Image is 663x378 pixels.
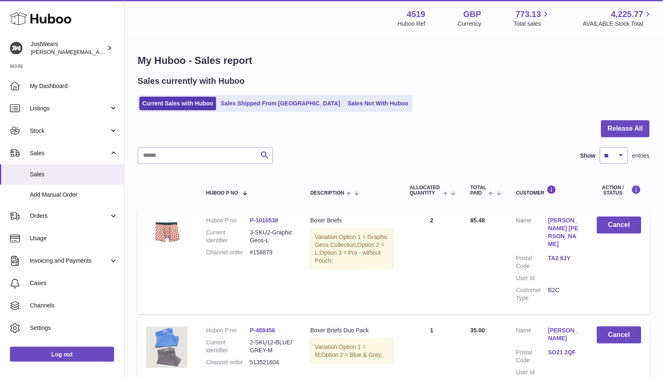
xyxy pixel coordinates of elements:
[250,229,294,244] dd: 3-SKU2-Graphic Geos-L
[322,351,383,358] span: Option 2 = Blue & Grey;
[310,217,393,224] div: Boxer Briefs
[597,327,641,344] button: Cancel
[315,344,366,358] span: Option 1 = M;
[250,249,294,256] dd: #158879
[206,217,250,224] dt: Huboo P no
[30,105,109,112] span: Listings
[138,76,245,87] h2: Sales currently with Huboo
[206,339,250,354] dt: Current identifier
[310,190,344,196] span: Description
[315,249,381,264] span: Option 3 = Pro - without Pouch;
[398,20,426,28] div: Huboo Ref
[516,327,548,344] dt: Name
[514,20,551,28] span: Total sales
[30,191,118,199] span: Add Manual Order
[548,254,580,262] a: TA2 8JY
[30,127,109,135] span: Stock
[310,229,393,269] div: Variation:
[218,97,343,110] a: Sales Shipped From [GEOGRAPHIC_DATA]
[410,185,441,196] span: ALLOCATED Quantity
[10,347,114,362] a: Log out
[10,42,22,54] img: josh@just-wears.com
[206,190,238,196] span: Huboo P no
[470,327,485,334] span: 35.00
[139,97,216,110] a: Current Sales with Huboo
[470,185,487,196] span: Total paid
[580,152,596,160] label: Show
[516,217,548,250] dt: Name
[470,217,485,224] span: 85.48
[516,185,580,196] div: Customer
[516,274,548,282] dt: User Id
[516,349,548,364] dt: Postal Code
[250,339,294,354] dd: 2-SKU12-BLUE/GREY-M
[597,217,641,234] button: Cancel
[611,9,643,20] span: 4,225.77
[583,20,653,28] span: AVAILABLE Stock Total
[30,257,109,265] span: Invoicing and Payments
[597,185,641,196] div: Action / Status
[514,9,551,28] a: 773.13 Total sales
[310,339,393,363] div: Variation:
[548,286,580,302] dd: B2C
[138,54,650,67] h1: My Huboo - Sales report
[30,149,109,157] span: Sales
[315,234,388,248] span: Option 1 = Graphic Geos Collection;
[250,358,294,366] dd: 513521604
[601,120,650,137] button: Release All
[345,97,411,110] a: Sales Not With Huboo
[583,9,653,28] a: 4,225.77 AVAILABLE Stock Total
[402,208,462,314] td: 2
[146,217,188,244] img: 45191726759854.JPG
[146,327,188,368] img: 45191661907806.jpg
[310,327,393,334] div: Boxer Briefs Duo Pack
[548,217,580,248] a: [PERSON_NAME] [PERSON_NAME]
[206,229,250,244] dt: Current identifier
[516,286,548,302] dt: Customer Type
[30,212,109,220] span: Orders
[206,327,250,334] dt: Huboo P no
[250,217,278,224] a: P-1010538
[206,358,250,366] dt: Channel order
[30,171,118,178] span: Sales
[407,9,426,20] strong: 4519
[458,20,482,28] div: Currency
[30,302,118,310] span: Channels
[516,9,541,20] span: 773.13
[516,254,548,270] dt: Postal Code
[30,279,118,287] span: Cases
[250,327,275,334] a: P-488456
[516,368,548,376] dt: User Id
[30,234,118,242] span: Usage
[31,49,166,55] span: [PERSON_NAME][EMAIL_ADDRESS][DOMAIN_NAME]
[463,9,481,20] strong: GBP
[30,324,118,332] span: Settings
[548,327,580,342] a: [PERSON_NAME]
[206,249,250,256] dt: Channel order
[30,82,118,90] span: My Dashboard
[548,349,580,356] a: SO21 2QF
[632,152,650,160] span: entries
[31,40,105,56] div: JustWears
